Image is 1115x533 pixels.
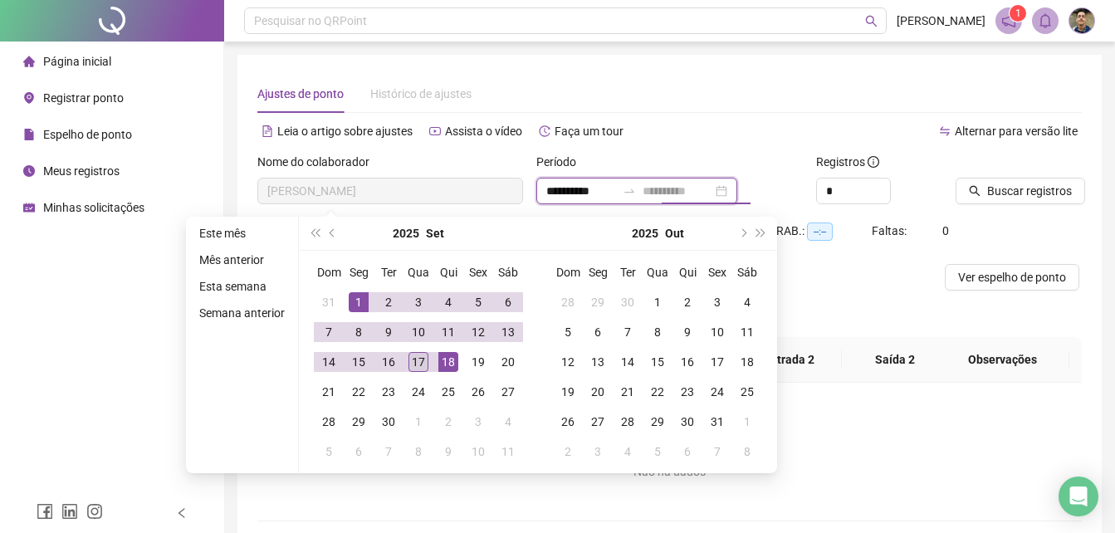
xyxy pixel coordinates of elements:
div: 4 [498,412,518,432]
td: 2025-09-14 [314,347,344,377]
div: 26 [558,412,578,432]
td: 2025-10-09 [672,317,702,347]
span: file-text [262,125,273,137]
span: info-circle [868,156,879,168]
div: 8 [349,322,369,342]
span: notification [1001,13,1016,28]
span: environment [23,92,35,104]
td: 2025-10-12 [553,347,583,377]
div: Open Intercom Messenger [1059,477,1098,516]
button: year panel [393,217,419,250]
td: 2025-09-21 [314,377,344,407]
span: Espelho de ponto [43,128,132,141]
span: swap-right [623,184,636,198]
td: 2025-09-27 [493,377,523,407]
div: 3 [588,442,608,462]
div: 28 [319,412,339,432]
div: 19 [558,382,578,402]
button: prev-year [324,217,342,250]
span: instagram [86,503,103,520]
td: 2025-09-28 [314,407,344,437]
td: 2025-10-18 [732,347,762,377]
div: 21 [319,382,339,402]
div: 8 [408,442,428,462]
div: 23 [379,382,399,402]
span: facebook [37,503,53,520]
span: file [23,129,35,140]
span: Ver espelho de ponto [958,268,1066,286]
div: 3 [707,292,727,312]
div: 5 [558,322,578,342]
div: 20 [498,352,518,372]
td: 2025-10-31 [702,407,732,437]
div: 21 [618,382,638,402]
td: 2025-09-12 [463,317,493,347]
div: 25 [737,382,757,402]
div: 27 [498,382,518,402]
span: Buscar registros [987,182,1072,200]
td: 2025-10-09 [433,437,463,467]
div: 13 [498,322,518,342]
td: 2025-10-19 [553,377,583,407]
div: 2 [379,292,399,312]
div: 6 [588,322,608,342]
div: 14 [618,352,638,372]
td: 2025-11-08 [732,437,762,467]
span: Minhas solicitações [43,201,144,214]
th: Sex [702,257,732,287]
td: 2025-10-23 [672,377,702,407]
span: search [865,15,878,27]
td: 2025-10-01 [643,287,672,317]
span: schedule [23,202,35,213]
td: 2025-11-07 [702,437,732,467]
td: 2025-10-07 [374,437,403,467]
span: clock-circle [23,165,35,177]
td: 2025-09-17 [403,347,433,377]
div: 9 [438,442,458,462]
div: 1 [349,292,369,312]
td: 2025-09-28 [553,287,583,317]
span: Faltas: [872,224,909,237]
div: 27 [588,412,608,432]
div: 1 [408,412,428,432]
label: Período [536,153,587,171]
span: Histórico de ajustes [370,87,472,100]
div: 19 [468,352,488,372]
th: Sáb [493,257,523,287]
div: 17 [408,352,428,372]
th: Qua [643,257,672,287]
span: Alternar para versão lite [955,125,1078,138]
td: 2025-09-08 [344,317,374,347]
div: 14 [319,352,339,372]
td: 2025-10-27 [583,407,613,437]
div: 5 [468,292,488,312]
div: 28 [558,292,578,312]
li: Semana anterior [193,303,291,323]
button: Ver espelho de ponto [945,264,1079,291]
div: 29 [588,292,608,312]
td: 2025-09-05 [463,287,493,317]
div: 18 [737,352,757,372]
button: month panel [426,217,444,250]
img: 86328 [1069,8,1094,33]
td: 2025-11-06 [672,437,702,467]
span: 0 [942,224,949,237]
div: 17 [707,352,727,372]
div: 24 [707,382,727,402]
span: history [539,125,550,137]
td: 2025-10-30 [672,407,702,437]
td: 2025-10-29 [643,407,672,437]
div: 22 [648,382,668,402]
td: 2025-10-05 [314,437,344,467]
div: 12 [558,352,578,372]
th: Qui [433,257,463,287]
td: 2025-09-25 [433,377,463,407]
td: 2025-09-23 [374,377,403,407]
div: 30 [379,412,399,432]
span: left [176,507,188,519]
span: to [623,184,636,198]
span: 1 [1015,7,1021,19]
div: 30 [618,292,638,312]
div: 10 [408,322,428,342]
td: 2025-09-04 [433,287,463,317]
